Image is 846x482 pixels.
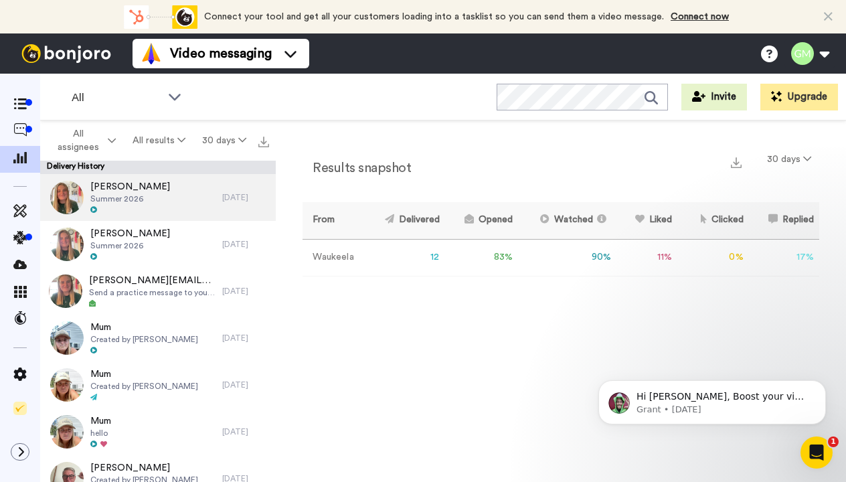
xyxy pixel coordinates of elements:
[50,228,84,261] img: bccd0a35-3702-445f-af0f-991519582c07-thumb.jpg
[49,274,82,308] img: d68e8376-20b6-4703-950e-2374fbd6ce23-thumb.jpg
[141,43,162,64] img: vm-color.svg
[72,90,161,106] span: All
[828,436,839,447] span: 1
[193,129,254,153] button: 30 days
[90,368,198,381] span: Mum
[40,174,276,221] a: [PERSON_NAME]Summer 2026[DATE]
[303,202,364,239] th: From
[749,202,819,239] th: Replied
[50,321,84,355] img: ea4132c4-368e-4ef2-8de9-1ba4576bcde0-thumb.jpg
[681,84,747,110] button: Invite
[222,192,269,203] div: [DATE]
[40,221,276,268] a: [PERSON_NAME]Summer 2026[DATE]
[90,227,170,240] span: [PERSON_NAME]
[578,352,846,446] iframe: Intercom notifications message
[50,415,84,449] img: 9b448b19-ca3e-4135-98d2-986de9e25ff1-thumb.jpg
[727,152,746,171] button: Export a summary of each team member’s results that match this filter now.
[40,361,276,408] a: MumCreated by [PERSON_NAME][DATE]
[50,181,84,214] img: 40e1a2ca-bbb8-4bfc-8f19-f8832cd0534c-thumb.jpg
[40,408,276,455] a: Mumhello[DATE]
[222,426,269,437] div: [DATE]
[90,240,170,251] span: Summer 2026
[303,239,364,276] td: Waukeela
[258,137,269,147] img: export.svg
[677,202,748,239] th: Clicked
[222,380,269,390] div: [DATE]
[13,402,27,415] img: Checklist.svg
[90,461,198,475] span: [PERSON_NAME]
[254,131,273,151] button: Export all results that match these filters now.
[43,122,124,159] button: All assignees
[222,286,269,297] div: [DATE]
[445,239,519,276] td: 83 %
[90,381,198,392] span: Created by [PERSON_NAME]
[749,239,819,276] td: 17 %
[445,202,519,239] th: Opened
[731,157,742,168] img: export.svg
[124,5,197,29] div: animation
[222,333,269,343] div: [DATE]
[89,287,216,298] span: Send a practice message to yourself
[671,12,729,21] a: Connect now
[90,334,198,345] span: Created by [PERSON_NAME]
[303,161,411,175] h2: Results snapshot
[50,368,84,402] img: 091045ff-91d2-4a74-a2e3-641418031059-thumb.jpg
[364,202,445,239] th: Delivered
[90,321,198,334] span: Mum
[204,12,664,21] span: Connect your tool and get all your customers loading into a tasklist so you can send them a video...
[677,239,748,276] td: 0 %
[616,202,677,239] th: Liked
[124,129,194,153] button: All results
[40,315,276,361] a: MumCreated by [PERSON_NAME][DATE]
[51,127,105,154] span: All assignees
[90,193,170,204] span: Summer 2026
[89,274,216,287] span: [PERSON_NAME][EMAIL_ADDRESS][DOMAIN_NAME]
[40,268,276,315] a: [PERSON_NAME][EMAIL_ADDRESS][DOMAIN_NAME]Send a practice message to yourself[DATE]
[518,202,616,239] th: Watched
[364,239,445,276] td: 12
[222,239,269,250] div: [DATE]
[90,428,111,438] span: hello
[40,161,276,174] div: Delivery History
[616,239,677,276] td: 11 %
[760,84,838,110] button: Upgrade
[518,239,616,276] td: 90 %
[800,436,833,469] iframe: Intercom live chat
[90,180,170,193] span: [PERSON_NAME]
[90,414,111,428] span: Mum
[170,44,272,63] span: Video messaging
[759,147,819,171] button: 30 days
[16,44,116,63] img: bj-logo-header-white.svg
